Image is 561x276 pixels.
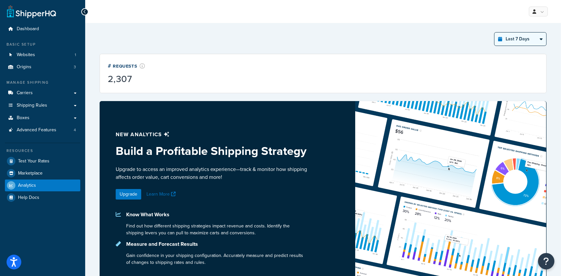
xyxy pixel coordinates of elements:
a: Analytics [5,180,80,191]
a: Help Docs [5,192,80,203]
p: Find out how different shipping strategies impact revenue and costs. Identify the shipping levers... [126,223,307,236]
a: Carriers [5,87,80,99]
li: Websites [5,49,80,61]
a: Test Your Rates [5,155,80,167]
div: 2,307 [108,74,145,84]
span: Carriers [17,90,33,96]
span: Analytics [18,183,36,188]
button: Open Resource Center [538,253,554,269]
p: Upgrade to access an improved analytics experience—track & monitor how shipping affects order val... [116,165,307,181]
span: 1 [75,52,76,58]
p: Gain confidence in your shipping configuration. Accurately measure and predict results of changes... [126,252,307,266]
h3: Build a Profitable Shipping Strategy [116,144,307,158]
a: Marketplace [5,167,80,179]
a: Learn More [146,191,177,198]
a: Boxes [5,112,80,124]
span: Test Your Rates [18,159,49,164]
span: 4 [74,127,76,133]
li: Advanced Features [5,124,80,136]
a: Dashboard [5,23,80,35]
div: Resources [5,148,80,154]
span: Marketplace [18,171,43,176]
span: Advanced Features [17,127,56,133]
p: Know What Works [126,210,307,219]
a: Advanced Features4 [5,124,80,136]
span: Boxes [17,115,29,121]
span: Origins [17,64,31,70]
span: Dashboard [17,26,39,32]
li: Origins [5,61,80,73]
a: Origins3 [5,61,80,73]
span: Shipping Rules [17,103,47,108]
span: Websites [17,52,35,58]
a: Websites1 [5,49,80,61]
div: # Requests [108,62,145,70]
div: Basic Setup [5,42,80,47]
a: Shipping Rules [5,99,80,112]
span: 3 [74,64,76,70]
div: Manage Shipping [5,80,80,85]
p: Measure and Forecast Results [126,240,307,249]
p: New analytics [116,130,307,139]
span: Help Docs [18,195,39,201]
a: Upgrade [116,189,141,200]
